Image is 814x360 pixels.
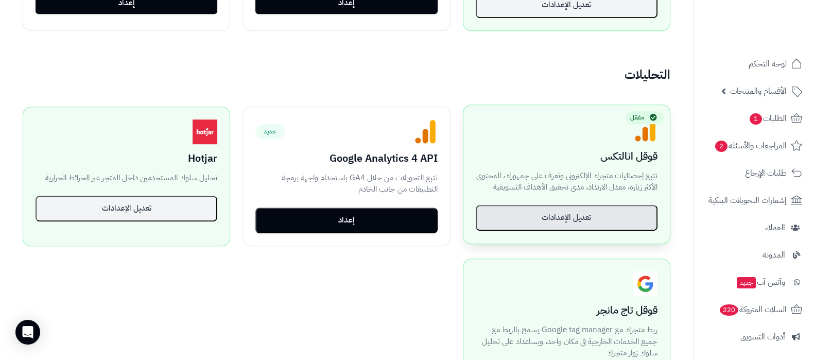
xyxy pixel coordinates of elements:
[745,166,787,180] span: طلبات الإرجاع
[708,193,787,208] span: إشعارات التحويلات البنكية
[700,270,808,295] a: وآتس آبجديد
[749,111,787,126] span: الطلبات
[476,324,657,359] p: ربط متجرك مع Google tag manager يسمح بالربط مع جميع الخدمات الخارجية في مكان واحد، ويساعدك على تح...
[700,106,808,131] a: الطلبات1
[476,150,657,162] h3: قوقل انالتكس
[476,205,657,231] button: تعديل الإعدادات
[744,26,804,47] img: logo-2.png
[714,139,787,153] span: المراجعات والأسئلة
[633,117,657,142] img: Google Analytics
[10,68,683,81] h2: التحليلات
[700,324,808,349] a: أدوات التسويق
[763,248,785,262] span: المدونة
[255,172,437,196] p: تتبع التحويلات من خلال GA4 باستخدام واجهة برمجة التطبيقات من جانب الخادم
[700,52,808,76] a: لوحة التحكم
[736,275,785,289] span: وآتس آب
[36,172,217,184] p: تحليل سلوك المستخدمين داخل المتجر عبر الخرائط الحرارية
[750,113,762,125] span: 1
[193,119,217,144] img: Hotjar
[255,208,437,233] button: إعداد
[715,141,728,152] span: 2
[700,297,808,322] a: السلات المتروكة220
[700,188,808,213] a: إشعارات التحويلات البنكية
[700,133,808,158] a: المراجعات والأسئلة2
[476,170,657,194] p: تتبع إحصائيات متجرك الإلكتروني وتعرف على جمهورك، المحتوى الأكثر زيارة، معدل الارتداد، مدى تحقيق ا...
[700,161,808,185] a: طلبات الإرجاع
[749,57,787,71] span: لوحة التحكم
[720,304,738,316] span: 220
[413,119,438,144] img: Google Analytics 4 API
[633,271,657,296] img: Google Tag Manager
[36,196,217,221] button: تعديل الإعدادات
[36,152,217,164] h3: Hotjar
[255,124,285,139] span: جديد
[626,111,664,124] span: مفعّل
[15,320,40,345] div: Open Intercom Messenger
[700,215,808,240] a: العملاء
[765,220,785,235] span: العملاء
[719,302,787,317] span: السلات المتروكة
[476,304,657,316] h3: قوقل تاج مانجر
[255,152,437,164] h3: Google Analytics 4 API
[740,330,785,344] span: أدوات التسويق
[730,84,787,98] span: الأقسام والمنتجات
[700,243,808,267] a: المدونة
[737,277,756,288] span: جديد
